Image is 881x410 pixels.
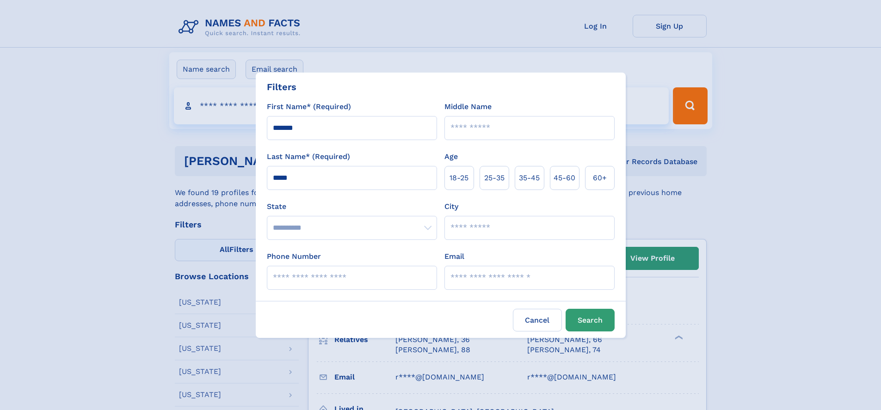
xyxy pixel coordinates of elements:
label: City [444,201,458,212]
label: State [267,201,437,212]
span: 18‑25 [450,172,468,184]
button: Search [566,309,615,331]
label: Email [444,251,464,262]
div: Filters [267,80,296,94]
label: Phone Number [267,251,321,262]
label: Cancel [513,309,562,331]
label: Last Name* (Required) [267,151,350,162]
span: 60+ [593,172,607,184]
label: First Name* (Required) [267,101,351,112]
span: 45‑60 [554,172,575,184]
span: 35‑45 [519,172,540,184]
label: Age [444,151,458,162]
span: 25‑35 [484,172,505,184]
label: Middle Name [444,101,492,112]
